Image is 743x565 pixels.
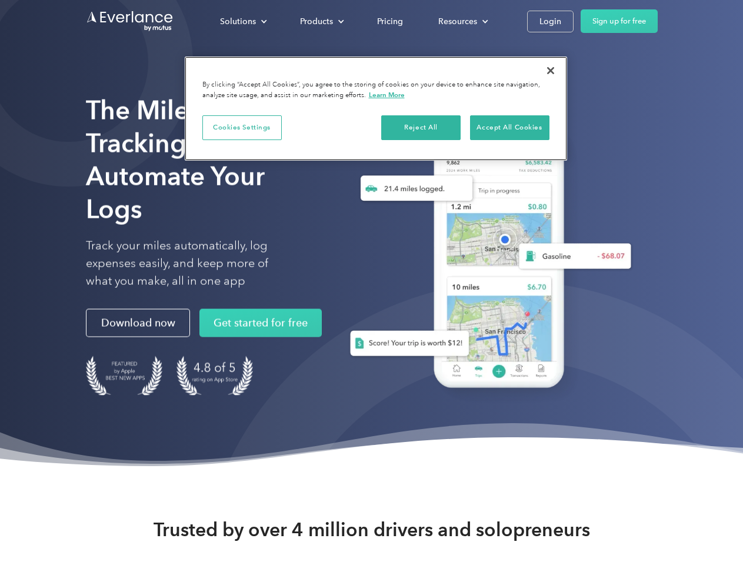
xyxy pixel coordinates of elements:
div: Products [300,14,333,29]
a: Download now [86,309,190,337]
img: Badge for Featured by Apple Best New Apps [86,356,162,395]
div: Solutions [208,11,276,32]
p: Track your miles automatically, log expenses easily, and keep more of what you make, all in one app [86,237,296,290]
a: Get started for free [199,309,322,337]
div: Pricing [377,14,403,29]
div: Resources [438,14,477,29]
a: More information about your privacy, opens in a new tab [369,91,405,99]
a: Login [527,11,574,32]
button: Accept All Cookies [470,115,549,140]
div: Resources [427,11,498,32]
a: Pricing [365,11,415,32]
button: Cookies Settings [202,115,282,140]
button: Reject All [381,115,461,140]
img: 4.9 out of 5 stars on the app store [176,356,253,395]
div: Login [539,14,561,29]
div: Solutions [220,14,256,29]
a: Sign up for free [581,9,658,33]
div: Privacy [185,56,567,161]
div: By clicking “Accept All Cookies”, you agree to the storing of cookies on your device to enhance s... [202,80,549,101]
strong: Trusted by over 4 million drivers and solopreneurs [154,518,590,541]
button: Close [538,58,564,84]
div: Cookie banner [185,56,567,161]
div: Products [288,11,354,32]
a: Go to homepage [86,10,174,32]
img: Everlance, mileage tracker app, expense tracking app [331,112,641,406]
